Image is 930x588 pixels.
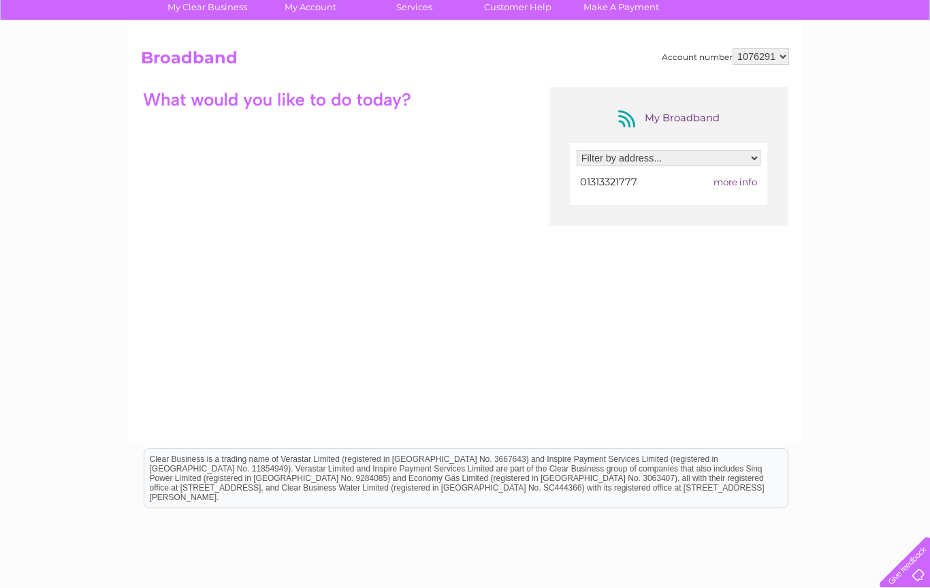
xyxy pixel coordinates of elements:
[141,48,789,74] h2: Broadband
[713,176,757,187] span: more info
[144,7,788,66] div: Clear Business is a trading name of Verastar Limited (registered in [GEOGRAPHIC_DATA] No. 3667643...
[690,58,716,68] a: Water
[885,58,917,68] a: Log out
[673,7,767,24] a: 0333 014 3131
[33,35,102,77] img: logo.png
[839,58,873,68] a: Contact
[812,58,831,68] a: Blog
[662,48,789,65] div: Account number
[724,58,754,68] a: Energy
[614,108,723,129] div: My Broadband
[580,176,637,188] span: 01313321777
[763,58,803,68] a: Telecoms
